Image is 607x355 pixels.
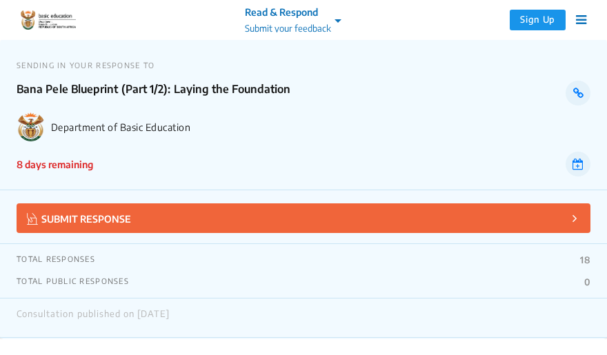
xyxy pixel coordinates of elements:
[51,121,590,133] p: Department of Basic Education
[27,210,131,226] p: SUBMIT RESPONSE
[27,213,38,225] img: Vector.jpg
[17,81,533,105] p: Bana Pele Blueprint (Part 1/2): Laying the Foundation
[21,10,76,30] img: r3bhv9o7vttlwasn7lg2llmba4yf
[17,203,590,233] button: SUBMIT RESPONSE
[245,22,331,36] p: Submit your feedback
[17,112,46,141] img: Department of Basic Education logo
[510,10,566,30] button: Sign Up
[17,254,95,265] p: TOTAL RESPONSES
[584,276,590,287] p: 0
[17,157,93,172] p: 8 days remaining
[580,254,590,265] p: 18
[17,61,590,70] p: SENDING IN YOUR RESPONSE TO
[17,276,129,287] p: TOTAL PUBLIC RESPONSES
[17,309,170,327] div: Consultation published on [DATE]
